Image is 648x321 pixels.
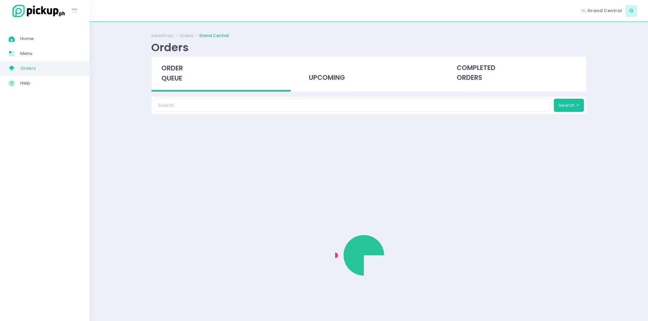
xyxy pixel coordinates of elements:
[8,4,66,18] img: logo
[581,7,586,14] span: Hi,
[447,57,586,90] div: completed orders
[20,49,81,58] span: Menu
[151,41,189,54] div: Orders
[180,33,193,39] a: Orders
[20,34,81,43] span: Home
[20,64,81,73] span: Orders
[299,57,438,90] div: upcoming
[154,99,550,111] input: Search
[20,79,81,88] span: Help
[151,33,174,39] a: SaladStop!
[554,99,584,111] button: Search
[199,33,229,39] a: Grand Central
[625,5,637,17] span: G
[161,64,183,83] span: order queue
[587,7,622,14] span: Grand Central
